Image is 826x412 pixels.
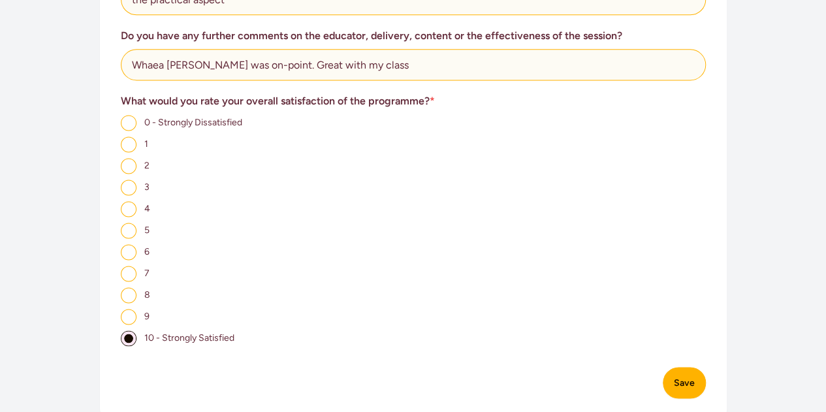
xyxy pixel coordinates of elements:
[121,330,136,346] input: 10 - Strongly Satisfied
[144,268,150,279] span: 7
[144,289,150,300] span: 8
[121,180,136,195] input: 3
[144,203,150,214] span: 4
[121,201,136,217] input: 4
[144,246,150,257] span: 6
[144,182,150,193] span: 3
[144,332,234,343] span: 10 - Strongly Satisfied
[121,244,136,260] input: 6
[663,367,706,398] button: Save
[144,160,150,171] span: 2
[121,223,136,238] input: 5
[121,28,706,44] h3: Do you have any further comments on the educator, delivery, content or the effectiveness of the s...
[144,138,148,150] span: 1
[121,115,136,131] input: 0 - Strongly Dissatisfied
[121,266,136,281] input: 7
[121,93,706,109] h3: What would you rate your overall satisfaction of the programme?
[121,309,136,325] input: 9
[121,158,136,174] input: 2
[144,311,150,322] span: 9
[121,287,136,303] input: 8
[121,136,136,152] input: 1
[144,117,242,128] span: 0 - Strongly Dissatisfied
[144,225,150,236] span: 5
